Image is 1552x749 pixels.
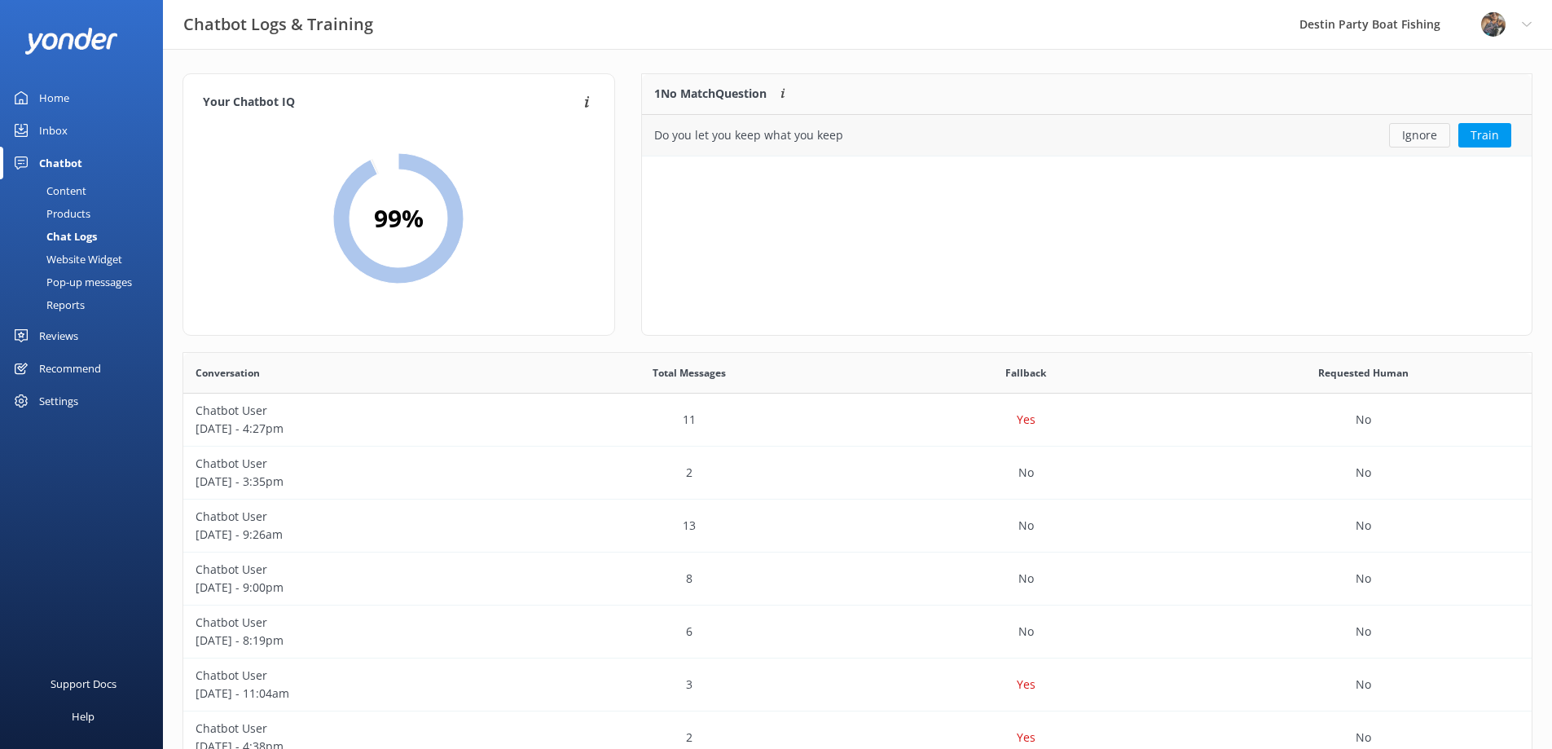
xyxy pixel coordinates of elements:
p: Chatbot User [196,402,508,420]
a: Pop-up messages [10,271,163,293]
p: Chatbot User [196,508,508,526]
button: Train [1458,123,1511,148]
span: Requested Human [1318,365,1409,381]
div: Do you let you keep what you keep [654,126,843,144]
p: No [1018,464,1034,482]
p: No [1018,570,1034,588]
div: Website Widget [10,248,122,271]
div: Products [10,202,90,225]
p: Chatbot User [196,720,508,738]
p: No [1356,464,1371,482]
div: row [183,553,1532,606]
h2: 99 % [374,199,424,238]
div: row [642,115,1532,156]
div: Help [72,700,95,733]
p: No [1356,676,1371,694]
div: grid [642,115,1532,156]
p: 11 [683,411,696,429]
p: [DATE] - 8:19pm [196,632,508,650]
img: 250-1666038197.jpg [1481,12,1506,37]
p: Yes [1017,411,1035,429]
div: Inbox [39,114,68,147]
p: Chatbot User [196,455,508,473]
h4: Your Chatbot IQ [203,94,579,112]
div: Reviews [39,319,78,352]
span: Conversation [196,365,260,381]
p: [DATE] - 11:04am [196,685,508,703]
button: Ignore [1389,123,1450,148]
p: 13 [683,517,696,535]
a: Content [10,179,163,202]
div: Pop-up messages [10,271,132,293]
p: Chatbot User [196,561,508,579]
p: Yes [1017,676,1035,694]
a: Products [10,202,163,225]
div: Recommend [39,352,101,385]
img: yonder-white-logo.png [24,28,118,55]
div: Home [39,82,69,114]
p: 3 [686,676,692,694]
div: row [183,606,1532,659]
div: Chatbot [39,147,82,179]
span: Fallback [1005,365,1046,381]
p: No [1356,729,1371,747]
p: 8 [686,570,692,588]
div: Reports [10,293,85,316]
p: [DATE] - 4:27pm [196,420,508,438]
div: Chat Logs [10,225,97,248]
p: 2 [686,729,692,747]
div: Support Docs [51,667,117,700]
span: Total Messages [653,365,726,381]
div: row [183,394,1532,447]
p: Chatbot User [196,614,508,632]
p: [DATE] - 9:00pm [196,579,508,597]
div: Content [10,179,86,202]
p: 2 [686,464,692,482]
p: 6 [686,623,692,641]
h3: Chatbot Logs & Training [183,11,373,37]
p: [DATE] - 3:35pm [196,473,508,491]
div: row [183,447,1532,500]
p: No [1356,517,1371,535]
p: Chatbot User [196,667,508,685]
p: [DATE] - 9:26am [196,526,508,544]
p: Yes [1017,729,1035,747]
div: row [183,659,1532,712]
a: Website Widget [10,248,163,271]
div: row [183,500,1532,553]
p: No [1356,623,1371,641]
div: Settings [39,385,78,417]
p: No [1018,517,1034,535]
p: No [1356,570,1371,588]
p: 1 No Match Question [654,85,767,103]
p: No [1356,411,1371,429]
p: No [1018,623,1034,641]
a: Reports [10,293,163,316]
a: Chat Logs [10,225,163,248]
